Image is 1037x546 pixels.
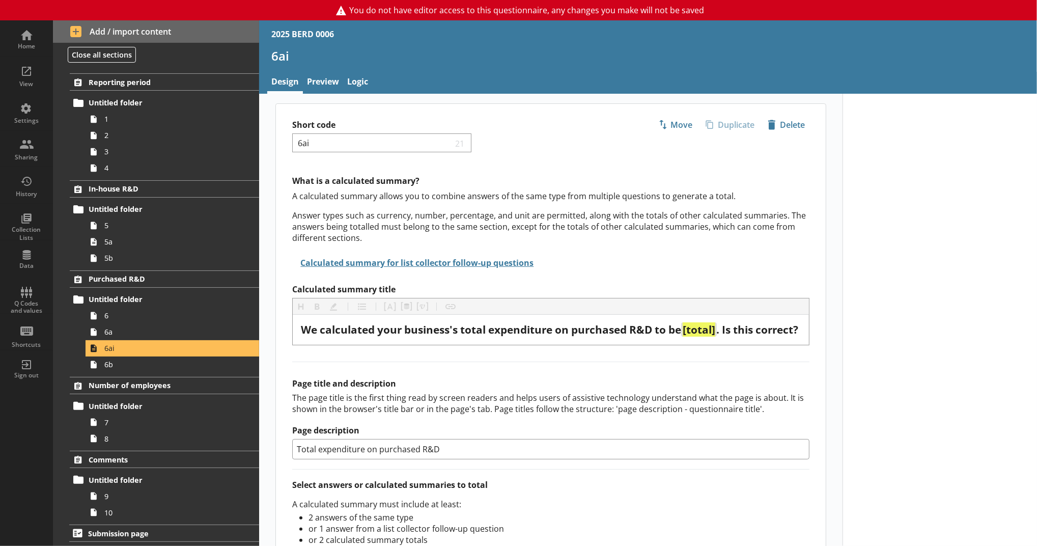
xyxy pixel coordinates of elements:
a: Untitled folder [70,398,259,414]
a: 8 [86,430,259,447]
li: 2 answers of the same type [309,512,809,523]
span: Untitled folder [89,401,225,411]
span: 8 [104,434,229,444]
a: Submission page [69,525,259,542]
h2: Page title and description [292,378,809,389]
span: 6 [104,311,229,320]
a: 5 [86,217,259,234]
a: Untitled folder [70,201,259,217]
a: 9 [86,488,259,504]
li: Untitled folder78 [74,398,260,447]
li: Untitled folder910 [74,472,260,521]
a: 10 [86,504,259,521]
h2: Select answers or calculated summaries to total [292,479,809,490]
button: Move [654,116,697,133]
span: Untitled folder [89,98,225,107]
div: History [9,190,44,198]
span: Reporting period [89,77,225,87]
a: Untitled folder [70,472,259,488]
a: Preview [303,72,343,94]
span: 5 [104,221,229,230]
a: 1 [86,111,259,127]
a: Purchased R&D [70,270,259,288]
button: Delete [763,116,809,133]
a: In-house R&D [70,180,259,198]
a: 5b [86,250,259,266]
span: Add / import content [70,26,242,37]
span: 21 [453,138,467,148]
a: Logic [343,72,372,94]
span: Untitled folder [89,294,225,304]
a: 4 [86,160,259,176]
span: 7 [104,418,229,427]
div: Q Codes and values [9,300,44,315]
a: Reporting period [70,73,259,91]
span: 5b [104,253,229,263]
a: Design [267,72,303,94]
a: 7 [86,414,259,430]
div: Collection Lists [9,226,44,241]
li: Untitled folder66a6ai6b [74,291,260,373]
span: 6b [104,360,229,369]
div: Data [9,262,44,270]
div: View [9,80,44,88]
span: Move [654,117,696,133]
a: 6ai [86,340,259,357]
a: Untitled folder [70,291,259,308]
button: Close all sections [68,47,136,63]
div: Home [9,42,44,50]
li: or 1 answer from a list collector follow-up question [309,523,809,534]
h2: What is a calculated summary? [292,175,809,186]
span: 6ai [104,343,229,353]
li: Purchased R&DUntitled folder66a6ai6b [53,270,259,373]
a: Comments [70,451,259,468]
p: A calculated summary allows you to combine answers of the same type from multiple questions to ge... [292,190,809,202]
span: Purchased R&D [89,274,225,284]
h1: 6ai [271,48,1025,64]
span: 6a [104,327,229,337]
a: 3 [86,144,259,160]
label: Page description [292,425,809,436]
li: or 2 calculated summary totals [309,534,809,545]
li: Untitled folder55a5b [74,201,260,266]
li: CommentsUntitled folder910 [53,451,259,521]
label: Short code [292,120,551,130]
div: The page title is the first thing read by screen readers and helps users of assistive technology ... [292,392,809,415]
p: Answer types such as currency, number, percentage, and unit are permitted, along with the totals ... [292,210,809,243]
span: Submission page [88,529,225,538]
span: . Is this correct? [717,322,799,337]
a: 6 [86,308,259,324]
span: 1 [104,114,229,124]
button: Add / import content [53,20,259,43]
span: 5a [104,237,229,247]
span: 4 [104,163,229,173]
a: 2 [86,127,259,144]
a: Untitled folder [70,95,259,111]
p: A calculated summary must include at least: [292,499,809,510]
div: Calculated summary title [301,323,801,337]
span: Untitled folder [89,475,225,485]
span: Delete [764,117,809,133]
li: Untitled folder1234 [74,95,260,176]
a: Number of employees [70,377,259,394]
div: 2025 BERD 0006 [271,29,334,40]
span: Comments [89,455,225,465]
div: Sharing [9,153,44,161]
span: 9 [104,492,229,501]
span: We calculated your business's total expenditure on purchased R&D to be [301,322,681,337]
a: 6a [86,324,259,340]
li: Number of employeesUntitled folder78 [53,377,259,447]
span: Untitled folder [89,204,225,214]
span: [total] [683,322,715,337]
li: Reporting periodUntitled folder1234 [53,73,259,176]
span: 10 [104,508,229,517]
span: In-house R&D [89,184,225,194]
a: 5a [86,234,259,250]
div: Settings [9,117,44,125]
span: 3 [104,147,229,156]
div: Shortcuts [9,341,44,349]
button: Calculated summary for list collector follow-up questions [292,254,536,271]
a: 6b [86,357,259,373]
div: Sign out [9,371,44,379]
span: 2 [104,130,229,140]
